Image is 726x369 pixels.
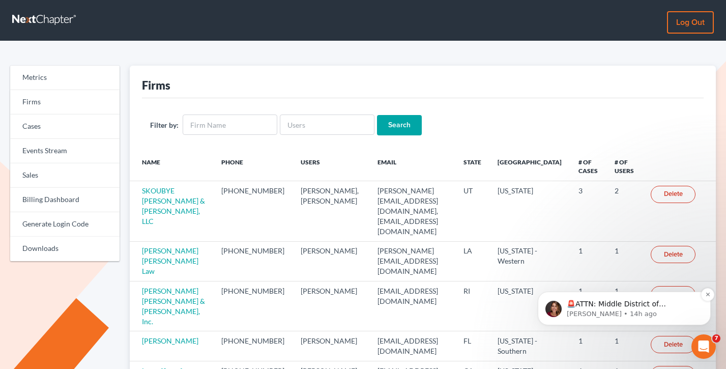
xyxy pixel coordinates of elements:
th: Email [369,152,456,181]
td: 2 [606,181,643,241]
td: [PERSON_NAME] [293,331,369,361]
th: # of Users [606,152,643,181]
p: Message from Katie, sent 14h ago [44,82,176,91]
td: [US_STATE] - Western [489,241,570,281]
td: [PHONE_NUMBER] [213,241,293,281]
a: [PERSON_NAME] [142,336,198,345]
th: # of Cases [570,152,606,181]
iframe: Intercom live chat [691,334,716,359]
td: [US_STATE] [489,281,570,331]
a: Sales [10,163,120,188]
td: [PHONE_NUMBER] [213,331,293,361]
th: Name [130,152,214,181]
label: Filter by: [150,120,179,130]
p: 🚨ATTN: Middle District of [US_STATE] The court has added a new Credit Counseling Field that we ne... [44,72,176,82]
td: 3 [570,181,606,241]
th: [GEOGRAPHIC_DATA] [489,152,570,181]
th: Phone [213,152,293,181]
td: [PHONE_NUMBER] [213,181,293,241]
td: [PERSON_NAME][EMAIL_ADDRESS][DOMAIN_NAME], [EMAIL_ADDRESS][DOMAIN_NAME] [369,181,456,241]
td: FL [455,331,489,361]
td: [PERSON_NAME][EMAIL_ADDRESS][DOMAIN_NAME] [369,241,456,281]
td: [US_STATE] [489,181,570,241]
a: Delete [651,186,695,203]
input: Search [377,115,422,135]
a: Firms [10,90,120,115]
a: Events Stream [10,139,120,163]
a: Generate Login Code [10,212,120,237]
td: [PERSON_NAME] [293,281,369,331]
a: Log out [667,11,714,34]
input: Users [280,115,374,135]
button: Dismiss notification [179,61,192,74]
td: [EMAIL_ADDRESS][DOMAIN_NAME] [369,281,456,331]
a: Billing Dashboard [10,188,120,212]
a: Downloads [10,237,120,261]
a: [PERSON_NAME] [PERSON_NAME] Law [142,246,198,275]
a: Delete [651,336,695,353]
th: State [455,152,489,181]
div: message notification from Katie, 14h ago. 🚨ATTN: Middle District of Florida The court has added a... [15,64,188,98]
a: Cases [10,115,120,139]
td: [PHONE_NUMBER] [213,281,293,331]
td: RI [455,281,489,331]
td: 1 [570,331,606,361]
iframe: Intercom notifications message [522,228,726,342]
a: [PERSON_NAME] [PERSON_NAME] & [PERSON_NAME], Inc. [142,287,205,326]
td: UT [455,181,489,241]
span: 7 [712,334,720,343]
td: [EMAIL_ADDRESS][DOMAIN_NAME] [369,331,456,361]
td: [PERSON_NAME] [293,241,369,281]
td: [PERSON_NAME], [PERSON_NAME] [293,181,369,241]
img: Profile image for Katie [23,73,39,90]
div: Firms [142,78,170,93]
td: 1 [606,331,643,361]
input: Firm Name [183,115,277,135]
a: SKOUBYE [PERSON_NAME] & [PERSON_NAME], LLC [142,186,205,225]
th: Users [293,152,369,181]
td: LA [455,241,489,281]
td: [US_STATE] - Southern [489,331,570,361]
a: Metrics [10,66,120,90]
